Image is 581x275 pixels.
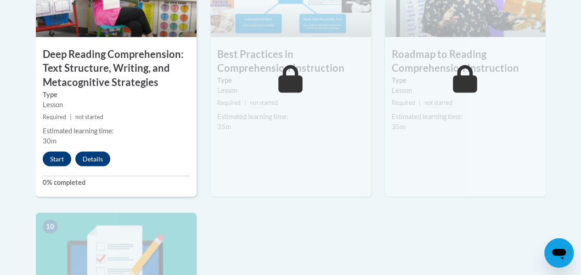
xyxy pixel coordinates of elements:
span: not started [75,113,103,120]
label: Type [392,75,539,85]
div: Lesson [43,99,190,109]
h3: Roadmap to Reading Comprehension Instruction [385,47,546,75]
span: 35m [392,122,406,130]
iframe: Button to launch messaging window [544,238,574,268]
div: Estimated learning time: [43,126,190,136]
span: 10 [43,219,57,233]
div: Estimated learning time: [392,111,539,121]
span: | [70,113,72,120]
h3: Best Practices in Comprehension Instruction [210,47,371,75]
span: | [244,99,246,106]
span: Required [43,113,66,120]
div: Lesson [217,85,364,95]
span: Required [392,99,415,106]
button: Details [75,151,110,166]
span: | [419,99,421,106]
div: Lesson [392,85,539,95]
button: Start [43,151,71,166]
label: Type [217,75,364,85]
label: Type [43,89,190,99]
label: 0% completed [43,177,190,187]
h3: Deep Reading Comprehension: Text Structure, Writing, and Metacognitive Strategies [36,47,197,89]
span: not started [424,99,452,106]
div: Estimated learning time: [217,111,364,121]
span: not started [250,99,278,106]
span: 30m [43,137,56,144]
span: Required [217,99,241,106]
span: 35m [217,122,231,130]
